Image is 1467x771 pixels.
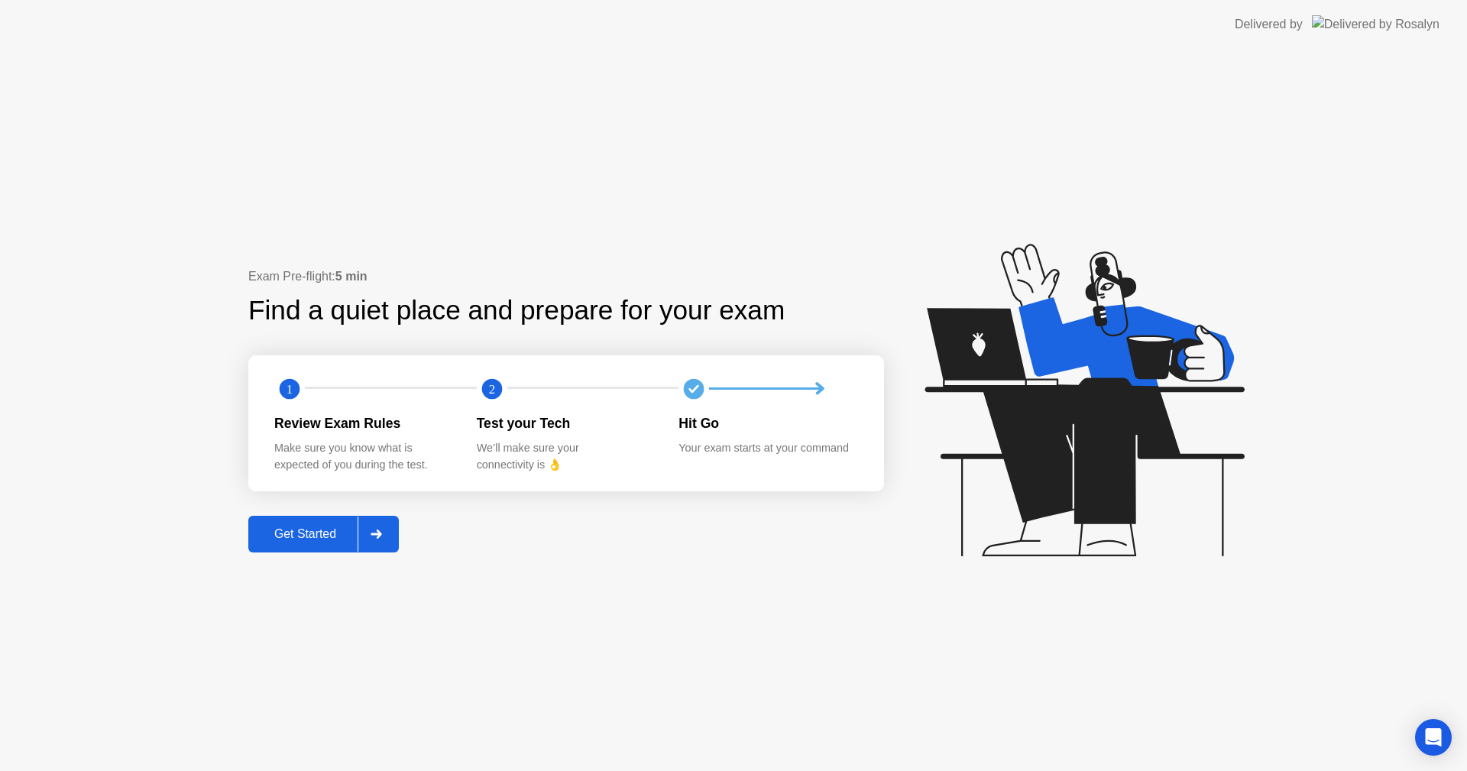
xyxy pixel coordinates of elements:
div: Get Started [253,527,358,541]
button: Get Started [248,516,399,552]
div: Review Exam Rules [274,413,452,433]
div: Find a quiet place and prepare for your exam [248,290,787,331]
div: Make sure you know what is expected of you during the test. [274,440,452,473]
img: Delivered by Rosalyn [1312,15,1439,33]
div: Delivered by [1235,15,1303,34]
div: Hit Go [678,413,857,433]
div: Your exam starts at your command [678,440,857,457]
div: Exam Pre-flight: [248,267,884,286]
b: 5 min [335,270,368,283]
div: Open Intercom Messenger [1415,719,1452,756]
div: Test your Tech [477,413,655,433]
text: 2 [489,381,495,396]
text: 1 [287,381,293,396]
div: We’ll make sure your connectivity is 👌 [477,440,655,473]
